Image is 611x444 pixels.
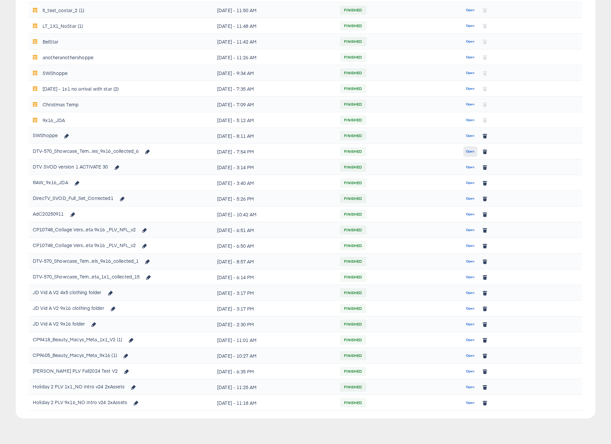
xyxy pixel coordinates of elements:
[43,99,79,110] div: Christmas Temp
[466,23,475,29] span: Open
[33,161,123,172] div: DTV SVOD version 1 ACTIVATE 30
[340,52,366,62] span: FINISHED
[217,115,332,125] div: [DATE] - 5:12 AM
[466,400,475,406] span: Open
[217,256,332,267] div: [DATE] - 8:57 AM
[340,146,366,157] span: FINISHED
[217,52,332,62] div: [DATE] - 11:26 AM
[466,196,475,202] span: Open
[340,272,366,282] span: FINISHED
[340,115,366,125] span: FINISHED
[340,68,366,78] span: FINISHED
[217,335,332,345] div: [DATE] - 11:01 AM
[340,83,366,94] span: FINISHED
[466,290,475,296] span: Open
[33,350,132,361] div: CP9605_Beauty_Macys_Meta_9x16 (1)
[463,256,477,267] button: Open
[217,131,332,141] div: [DATE] - 8:11 AM
[217,382,332,392] div: [DATE] - 11:25 AM
[466,39,475,44] span: Open
[217,366,332,377] div: [DATE] - 6:35 PM
[463,209,477,220] button: Open
[466,368,475,374] span: Open
[463,303,477,314] button: Open
[340,366,366,377] span: FINISHED
[217,225,332,235] div: [DATE] - 6:51 AM
[466,258,475,264] span: Open
[33,177,83,188] div: RAW_9x16_JDA
[33,381,140,392] div: Holiday 2 PLV 1x1_NO Intro v24 2xAssets
[463,240,477,251] button: Open
[466,70,475,76] span: Open
[340,209,366,220] span: FINISHED
[466,7,475,13] span: Open
[33,224,136,235] div: CP10748_Collage Vers...eta 9x16 _PLV_NFL_v2
[463,193,477,204] button: Open
[33,146,139,156] div: DTV-570_Showcase_Tem...ies_9x16_collected_6
[33,334,138,345] div: CP9418_Beauty_Macys_Meta_1x1_V2 (1)
[33,365,133,377] div: [PERSON_NAME] PLV Fall2024 Test V2
[463,350,477,361] button: Open
[463,146,477,157] button: Open
[466,164,475,170] span: Open
[463,131,477,141] button: Open
[466,274,475,280] span: Open
[340,5,366,15] span: FINISHED
[466,86,475,92] span: Open
[340,178,366,188] span: FINISHED
[463,398,477,408] button: Open
[463,319,477,329] button: Open
[340,131,366,141] span: FINISHED
[33,318,100,329] div: JD Vid A V2 9x16 folder
[466,243,475,249] span: Open
[340,99,366,110] span: FINISHED
[463,115,477,125] button: Open
[340,256,366,267] span: FINISHED
[463,36,477,47] button: Open
[217,209,332,220] div: [DATE] - 10:42 AM
[217,303,332,314] div: [DATE] - 3:17 PM
[217,36,332,47] div: [DATE] - 11:42 AM
[217,146,332,157] div: [DATE] - 7:54 PM
[43,5,84,15] div: lt_test_costar_2 (1)
[33,240,136,250] div: CP10748_Collage Vers...eta 9x16 _PLV_NFL_v2
[466,227,475,233] span: Open
[33,193,128,204] div: DirecTV_SVOD_Full_Set_Corrected1
[340,350,366,361] span: FINISHED
[217,68,332,78] div: [DATE] - 9:34 AM
[340,382,366,392] span: FINISHED
[340,162,366,172] span: FINISHED
[340,288,366,298] span: FINISHED
[340,36,366,47] span: FINISHED
[463,99,477,110] button: Open
[340,303,366,314] span: FINISHED
[33,303,119,314] div: JD Vid A V2 9x16 clothing folder
[340,335,366,345] span: FINISHED
[43,115,65,125] div: 9x16_JDA
[217,288,332,298] div: [DATE] - 3:17 PM
[340,240,366,251] span: FINISHED
[217,319,332,329] div: [DATE] - 2:30 PM
[466,384,475,390] span: Open
[463,52,477,62] button: Open
[463,272,477,282] button: Open
[463,178,477,188] button: Open
[340,21,366,31] span: FINISHED
[33,271,140,282] div: DTV-570_Showcase_Tem...eta_1x1_collected_15
[217,178,332,188] div: [DATE] - 3:40 AM
[217,21,332,31] div: [DATE] - 11:48 AM
[463,5,477,15] button: Open
[340,398,366,408] span: FINISHED
[466,306,475,311] span: Open
[340,193,366,204] span: FINISHED
[463,366,477,377] button: Open
[217,99,332,110] div: [DATE] - 7:09 AM
[217,398,332,408] div: [DATE] - 11:18 AM
[466,149,475,154] span: Open
[463,162,477,172] button: Open
[217,272,332,282] div: [DATE] - 6:14 PM
[43,52,93,62] div: anotheranothershoppe
[463,225,477,235] button: Open
[217,193,332,204] div: [DATE] - 5:26 PM
[463,68,477,78] button: Open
